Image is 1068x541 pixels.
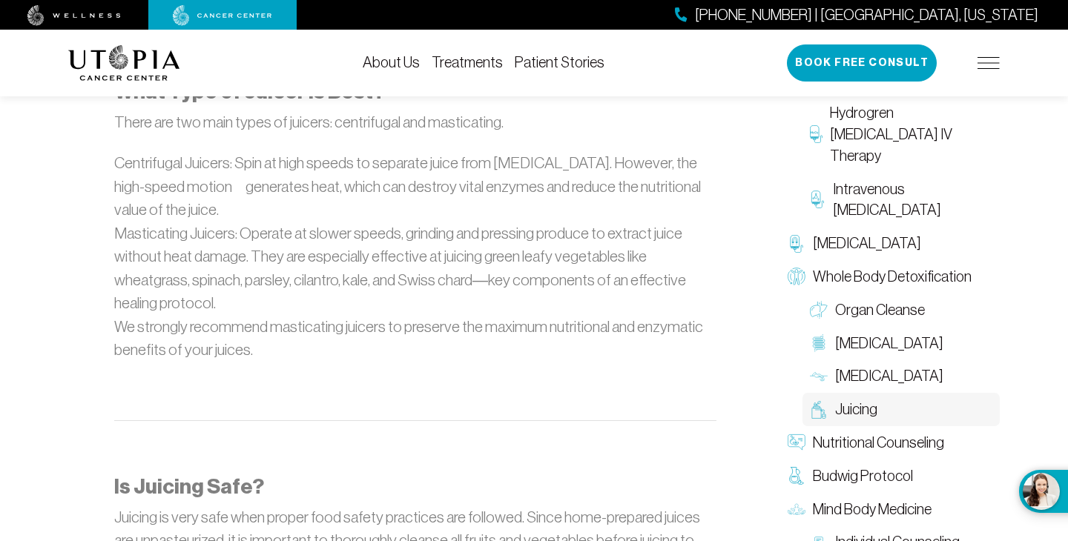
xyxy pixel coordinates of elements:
[114,474,264,499] strong: Is Juicing Safe?
[788,234,805,252] img: Chelation Therapy
[780,459,1000,493] a: Budwig Protocol
[802,326,1000,359] a: [MEDICAL_DATA]
[788,268,805,285] img: Whole Body Detoxification
[802,172,1000,227] a: Intravenous [MEDICAL_DATA]
[802,293,1000,327] a: Organ Cleanse
[978,57,1000,69] img: icon-hamburger
[810,400,828,418] img: Juicing
[68,45,180,81] img: logo
[432,54,503,70] a: Treatments
[27,5,121,26] img: wellness
[835,365,943,387] span: [MEDICAL_DATA]
[810,334,828,352] img: Colon Therapy
[810,301,828,319] img: Organ Cleanse
[780,426,1000,459] a: Nutritional Counseling
[787,44,937,82] button: Book Free Consult
[780,227,1000,260] a: [MEDICAL_DATA]
[788,467,805,485] img: Budwig Protocol
[695,4,1038,26] span: [PHONE_NUMBER] | [GEOGRAPHIC_DATA], [US_STATE]
[813,465,913,487] span: Budwig Protocol
[788,434,805,451] img: Nutritional Counseling
[813,498,932,520] span: Mind Body Medicine
[363,54,420,70] a: About Us
[780,492,1000,525] a: Mind Body Medicine
[813,233,921,254] span: [MEDICAL_DATA]
[515,54,604,70] a: Patient Stories
[780,260,1000,293] a: Whole Body Detoxification
[802,359,1000,393] a: [MEDICAL_DATA]
[114,110,716,134] p: There are two main types of juicers: centrifugal and masticating.
[802,96,1000,172] a: Hydrogren [MEDICAL_DATA] IV Therapy
[675,4,1038,26] a: [PHONE_NUMBER] | [GEOGRAPHIC_DATA], [US_STATE]
[810,125,823,143] img: Hydrogren Peroxide IV Therapy
[114,151,716,222] li: Centrifugal Juicers: Spin at high speeds to separate juice from [MEDICAL_DATA]. However, the high...
[810,368,828,385] img: Lymphatic Massage
[173,5,272,26] img: cancer center
[835,399,877,420] span: Juicing
[813,432,944,454] span: Nutritional Counseling
[810,190,825,208] img: Intravenous Ozone Therapy
[830,102,992,166] span: Hydrogren [MEDICAL_DATA] IV Therapy
[833,178,992,221] span: Intravenous [MEDICAL_DATA]
[802,393,1000,426] a: Juicing
[114,315,716,362] p: We strongly recommend masticating juicers to preserve the maximum nutritional and enzymatic benef...
[788,500,805,518] img: Mind Body Medicine
[835,299,925,321] span: Organ Cleanse
[114,222,716,315] li: Masticating Juicers: Operate at slower speeds, grinding and pressing produce to extract juice wit...
[813,266,972,288] span: Whole Body Detoxification
[835,332,943,354] span: [MEDICAL_DATA]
